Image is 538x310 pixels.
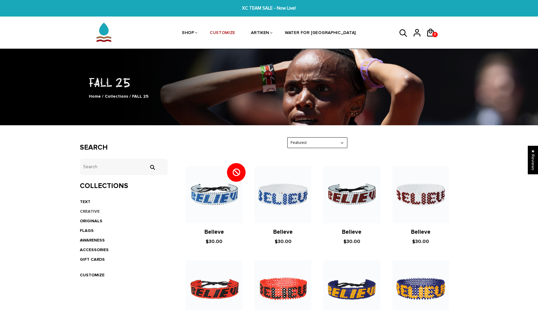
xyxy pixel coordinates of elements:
[102,94,104,99] span: /
[80,209,100,214] a: CREATIVE
[251,17,269,49] a: ARTIKEN
[285,17,356,49] a: WATER FOR [GEOGRAPHIC_DATA]
[182,17,194,49] a: SHOP
[80,228,94,233] a: FLAGS
[411,229,431,236] a: Believe
[80,159,168,175] input: Search
[80,182,168,190] h3: Collections
[80,257,105,262] a: GIFT CARDS
[129,94,131,99] span: /
[206,239,222,245] span: $30.00
[165,5,373,12] span: XC TEAM SALE - Now Live!
[433,30,437,39] span: 0
[528,146,538,174] div: Click to open Judge.me floating reviews tab
[80,272,104,278] a: CUSTOMIZE
[342,229,361,236] a: Believe
[80,247,109,252] a: ACCESSORIES
[146,165,158,170] input: Search
[210,17,235,49] a: CUSTOMIZE
[204,229,224,236] a: Believe
[80,238,105,243] a: AWARENESS
[89,94,101,99] a: Home
[273,229,293,236] a: Believe
[132,94,149,99] span: FALL 25
[80,218,102,223] a: ORIGINALS
[80,199,90,204] a: TEXT
[275,239,292,245] span: $30.00
[412,239,429,245] span: $30.00
[105,94,128,99] a: Collections
[343,239,360,245] span: $30.00
[80,74,458,90] h1: FALL 25
[426,39,440,40] a: 0
[80,143,168,152] h3: Search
